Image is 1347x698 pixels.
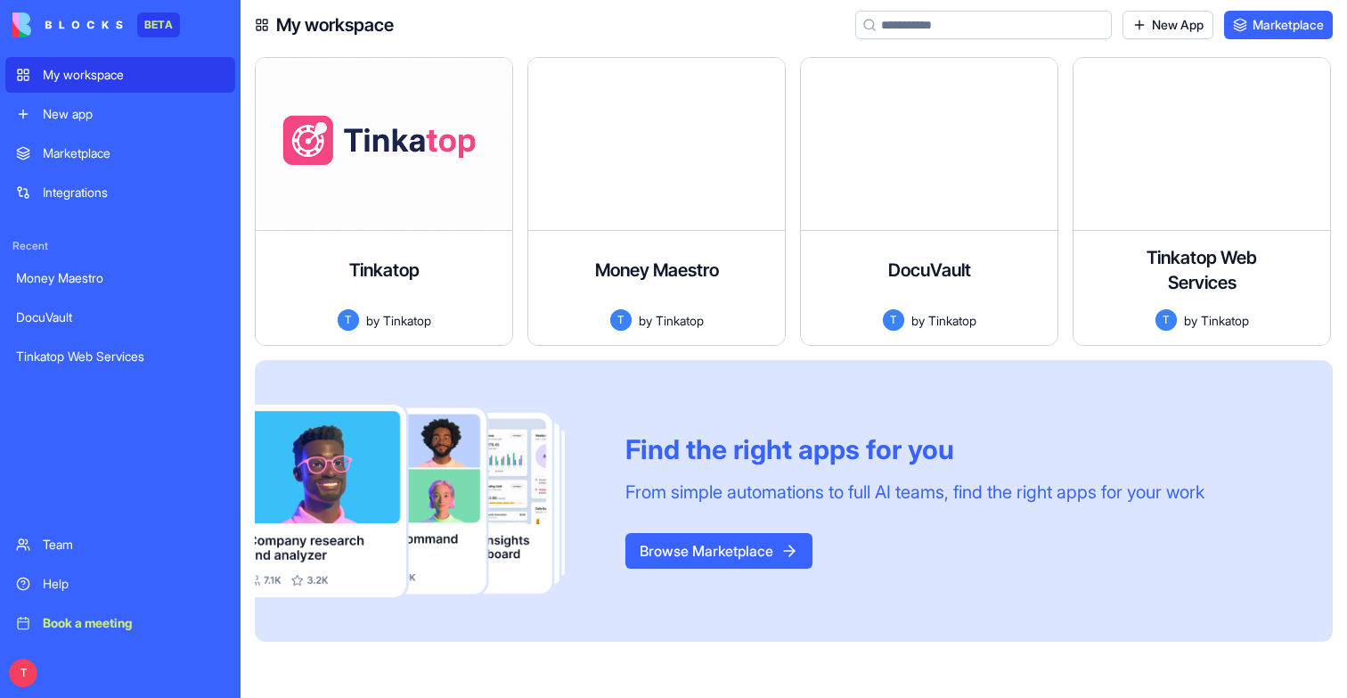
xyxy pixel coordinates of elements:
h4: DocuVault [888,258,971,283]
img: logo [12,12,123,37]
span: T [338,309,359,331]
div: My workspace [43,66,224,84]
div: Find the right apps for you [625,433,1204,465]
h4: Tinkatop Web Services [1131,245,1273,295]
span: Tinkatop [1201,311,1249,330]
a: TinkatopTbyTinkatop [255,57,513,346]
a: Tinkatop Web Services [5,339,235,374]
span: Tinkatop [383,311,431,330]
h4: My workspace [276,12,394,37]
a: Team [5,527,235,563]
a: BETA [12,12,180,37]
div: Money Maestro [16,269,224,287]
span: Tinkatop [656,311,704,330]
a: Help [5,566,235,602]
div: BETA [137,12,180,37]
div: Integrations [43,184,224,201]
a: New App [1122,11,1213,39]
a: New app [5,96,235,132]
div: Book a meeting [43,614,224,632]
div: Help [43,575,224,593]
span: T [610,309,632,331]
a: Money Maestro [5,260,235,296]
a: Browse Marketplace [625,542,812,560]
a: My workspace [5,57,235,93]
a: DocuVaultTbyTinkatop [800,57,1058,346]
a: Money MaestroTbyTinkatop [527,57,786,346]
h4: Tinkatop [349,258,420,283]
a: Tinkatop Web ServicesTbyTinkatop [1073,57,1331,346]
a: DocuVault [5,300,235,335]
div: Team [43,536,224,554]
div: New app [43,105,224,123]
h4: Money Maestro [595,258,719,283]
button: Browse Marketplace [625,533,812,569]
span: by [1184,311,1197,330]
span: T [883,309,904,331]
span: Recent [5,239,235,253]
a: Integrations [5,175,235,210]
a: Book a meeting [5,605,235,641]
span: T [1155,309,1177,331]
span: T [9,659,37,687]
span: by [639,311,652,330]
span: by [911,311,925,330]
a: Marketplace [1224,11,1333,39]
div: Marketplace [43,144,224,162]
div: DocuVault [16,308,224,326]
a: Marketplace [5,135,235,171]
div: From simple automations to full AI teams, find the right apps for your work [625,480,1204,505]
span: Tinkatop [928,311,976,330]
div: Tinkatop Web Services [16,348,224,365]
span: by [366,311,380,330]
